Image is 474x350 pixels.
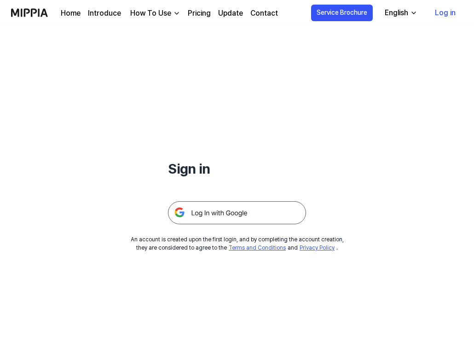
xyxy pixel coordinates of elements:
a: Contact [250,8,278,19]
button: Service Brochure [311,5,373,21]
a: Home [61,8,81,19]
a: Pricing [188,8,211,19]
h1: Sign in [168,158,306,179]
button: How To Use [128,8,180,19]
a: Update [218,8,243,19]
img: 구글 로그인 버튼 [168,201,306,224]
a: Introduce [88,8,121,19]
div: How To Use [128,8,173,19]
div: An account is created upon the first login, and by completing the account creation, they are cons... [131,235,344,252]
a: Privacy Policy [300,245,335,251]
a: Terms and Conditions [229,245,286,251]
img: down [173,10,180,17]
button: English [377,4,423,22]
div: English [383,7,410,18]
